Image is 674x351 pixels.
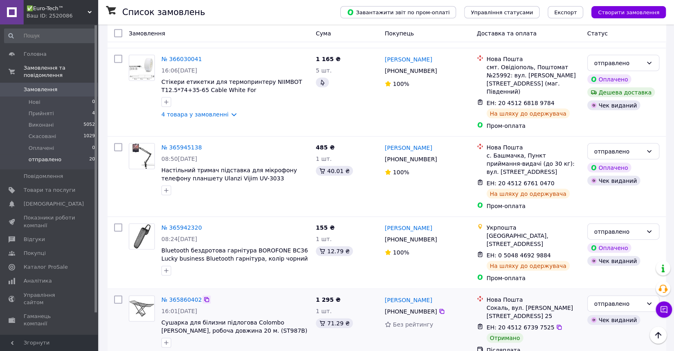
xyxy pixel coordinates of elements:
a: Сушарка для білизни підлогова Colombo [PERSON_NAME], робоча довжина 20 м. (ST987B) [161,319,307,334]
div: [PHONE_NUMBER] [383,306,438,317]
span: ЕН: 0 5048 4692 9884 [487,252,551,259]
h1: Список замовлень [122,7,205,17]
div: Чек виданий [587,315,640,325]
a: Стікери етикетки для термопринтеру NIIMBOT T12.5*74+35-65 Cable White For D11/D110/D101/H1S A2K18... [161,79,302,101]
span: 155 ₴ [316,224,335,231]
a: 4 товара у замовленні [161,111,229,118]
span: 16:01[DATE] [161,308,197,314]
span: 1029 [84,133,95,140]
span: ЕН: 20 4512 6739 7525 [487,324,555,331]
span: 08:50[DATE] [161,156,197,162]
span: Статус [587,30,608,37]
span: Оплачені [29,145,54,152]
div: Нова Пошта [487,143,581,151]
div: На шляху до одержувача [487,109,570,118]
span: Повідомлення [24,173,63,180]
div: 12.79 ₴ [316,246,353,256]
span: 485 ₴ [316,144,335,151]
button: Наверх [650,327,667,344]
span: 5 шт. [316,67,332,74]
div: Пром-оплата [487,274,581,282]
span: 100% [393,249,409,256]
div: [GEOGRAPHIC_DATA], [STREET_ADDRESS] [487,232,581,248]
a: Bluetooth бездротова гарнітура BOROFONE BC36 Lucky business Bluetooth гарнітура, колір чорний BC36B [161,247,308,270]
img: Фото товару [129,55,154,81]
span: 1 295 ₴ [316,296,341,303]
button: Завантажити звіт по пром-оплаті [340,6,456,18]
span: 4 [92,110,95,117]
a: № 365945138 [161,144,202,151]
div: [PHONE_NUMBER] [383,65,438,77]
div: отправлено [594,59,643,68]
a: [PERSON_NAME] [385,296,432,304]
span: Гаманець компанії [24,313,75,327]
input: Пошук [4,29,96,43]
button: Управління статусами [464,6,540,18]
span: Каталог ProSale [24,263,68,271]
div: Отримано [487,333,523,343]
span: Управління статусами [471,9,533,15]
div: Чек виданий [587,176,640,186]
span: Замовлення [129,30,165,37]
span: Без рейтингу [393,321,433,328]
a: [PERSON_NAME] [385,55,432,64]
a: № 365942320 [161,224,202,231]
div: Чек виданий [587,256,640,266]
span: 20 [89,156,95,163]
span: 0 [92,99,95,106]
span: Покупці [24,250,46,257]
div: На шляху до одержувача [487,189,570,199]
span: Cума [316,30,331,37]
span: ЕН: 20 4512 6761 0470 [487,180,555,186]
span: Створити замовлення [598,9,659,15]
span: Аналітика [24,277,52,285]
div: На шляху до одержувача [487,261,570,271]
span: Нові [29,99,40,106]
button: Створити замовлення [591,6,666,18]
a: Фото товару [129,55,155,81]
div: Пром-оплата [487,202,581,210]
a: Фото товару [129,143,155,169]
span: 16:06[DATE] [161,67,197,74]
a: [PERSON_NAME] [385,144,432,152]
a: Створити замовлення [583,9,666,15]
img: Фото товару [129,300,154,317]
span: Відгуки [24,236,45,243]
span: [DEMOGRAPHIC_DATA] [24,200,84,208]
div: Чек виданий [587,101,640,110]
div: [PHONE_NUMBER] [383,154,438,165]
div: смт. Овідіополь, Поштомат №25992: вул. [PERSON_NAME][STREET_ADDRESS] (маг. Південний) [487,63,581,96]
a: Фото товару [129,224,155,250]
span: 1 шт. [316,156,332,162]
a: Настільний тримач підставка для мікрофону телефону планшету Ulanzi Vijim UV-3033 [161,167,297,182]
button: Експорт [548,6,584,18]
div: отправлено [594,227,643,236]
span: Головна [24,50,46,58]
span: Скасовані [29,133,56,140]
span: Маркет [24,334,44,341]
a: № 365860402 [161,296,202,303]
span: Замовлення [24,86,57,93]
div: Нова Пошта [487,296,581,304]
span: ✅Euro-Tech™ [26,5,88,12]
span: Експорт [554,9,577,15]
a: Фото товару [129,296,155,322]
a: № 366030041 [161,56,202,62]
span: Товари та послуги [24,186,75,194]
div: Нова Пошта [487,55,581,63]
img: Фото товару [129,144,154,169]
div: отправлено [594,299,643,308]
span: Управління сайтом [24,292,75,306]
a: [PERSON_NAME] [385,224,432,232]
div: Дешева доставка [587,88,655,97]
span: 08:24[DATE] [161,236,197,242]
span: Покупець [385,30,414,37]
div: Оплачено [587,75,631,84]
span: 100% [393,81,409,87]
span: Замовлення та повідомлення [24,64,98,79]
span: ЕН: 20 4512 6818 9784 [487,100,555,106]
